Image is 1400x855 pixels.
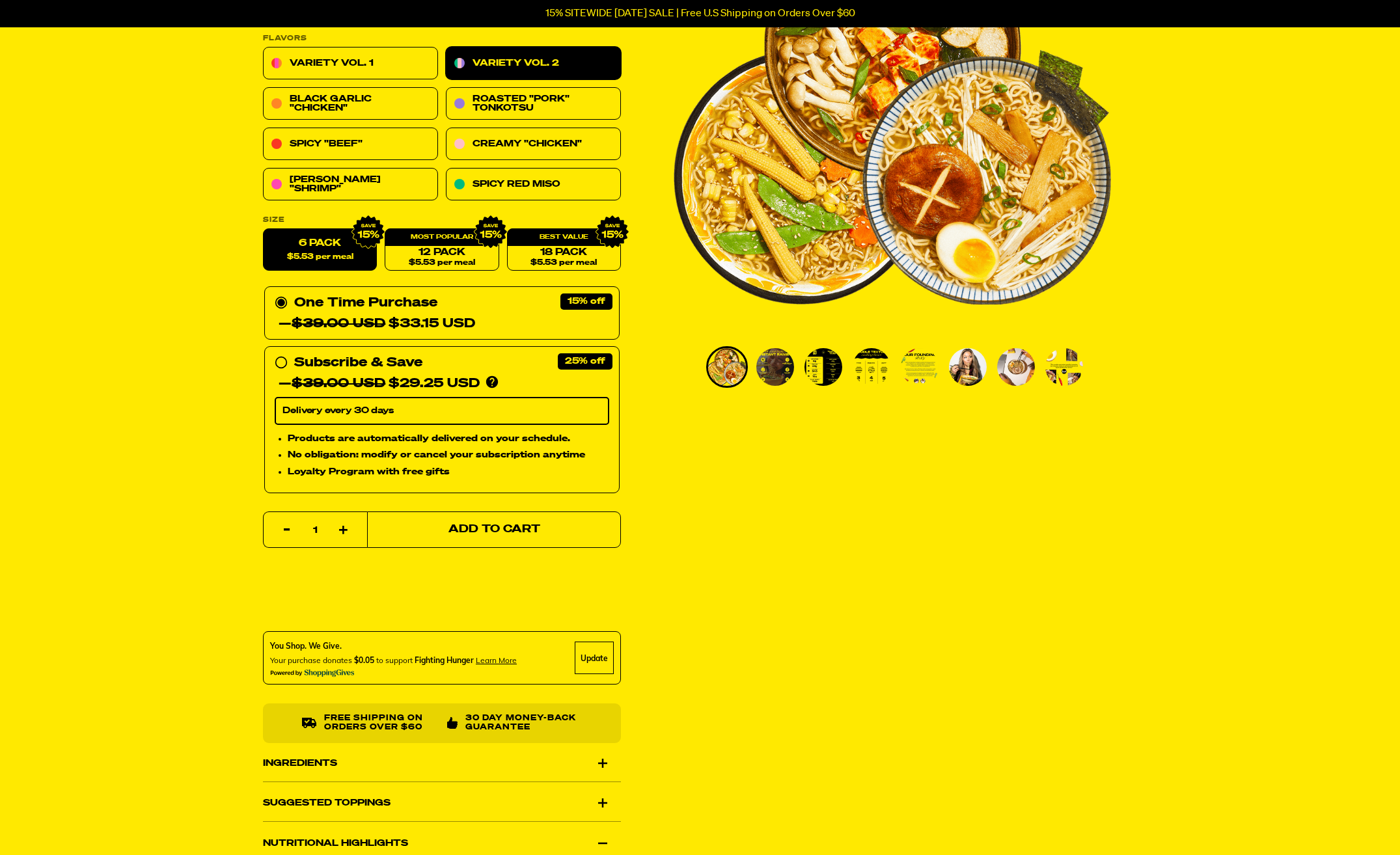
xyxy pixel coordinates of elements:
li: Go to slide 3 [803,346,844,388]
li: Go to slide 1 [706,346,748,388]
span: $0.05 [354,655,374,665]
li: Loyalty Program with free gifts [288,465,609,480]
div: Suggested Toppings [263,785,621,821]
span: to support [376,655,413,665]
a: [PERSON_NAME] "Shrimp" [263,169,438,201]
div: PDP main carousel thumbnails [674,346,1111,388]
img: Variety Vol. 2 [997,348,1035,386]
p: 15% SITEWIDE [DATE] SALE | Free U.S Shipping on Orders Over $60 [545,8,855,20]
span: Learn more about donating [476,655,517,665]
li: Go to slide 2 [754,346,796,388]
a: Spicy Red Miso [446,169,621,201]
div: Subscribe & Save [294,353,422,373]
label: 6 Pack [263,229,377,271]
select: Subscribe & Save —$39.00 USD$29.25 USD Products are automatically delivered on your schedule. No ... [275,398,609,425]
img: Variety Vol. 2 [901,348,939,386]
span: $5.53 per meal [408,259,474,267]
li: Go to slide 7 [995,346,1037,388]
div: Update Cause Button [575,642,614,674]
span: Your purchase donates [270,655,352,665]
li: Products are automatically delivered on your schedule. [288,431,609,446]
a: Roasted "Pork" Tonkotsu [446,88,621,120]
a: Creamy "Chicken" [446,128,621,161]
a: Variety Vol. 2 [446,47,621,80]
a: Spicy "Beef" [263,128,438,161]
div: — $33.15 USD [279,314,475,334]
span: Fighting Hunger [415,655,474,665]
a: Black Garlic "Chicken" [263,88,438,120]
div: — $29.25 USD [279,373,480,394]
div: One Time Purchase [275,293,609,334]
img: IMG_9632.png [473,215,507,249]
a: 12 Pack$5.53 per meal [385,229,499,271]
a: Variety Vol. 1 [263,47,438,80]
div: Ingredients [263,745,621,781]
img: IMG_9632.png [351,215,385,249]
span: Add to Cart [448,524,540,536]
img: Variety Vol. 2 [1045,348,1083,386]
label: Size [263,217,621,224]
img: Variety Vol. 2 [853,348,890,386]
div: You Shop. We Give. [270,640,517,652]
img: Variety Vol. 2 [804,348,842,386]
li: Go to slide 8 [1043,346,1085,388]
img: IMG_9632.png [595,215,629,249]
li: Go to slide 6 [947,346,989,388]
p: Flavors [263,35,621,42]
img: Variety Vol. 2 [949,348,987,386]
input: quantity [271,512,359,549]
p: 30 Day Money-Back Guarantee [465,714,582,733]
li: Go to slide 5 [899,346,940,388]
button: Add to Cart [367,511,621,548]
del: $39.00 USD [292,318,385,331]
span: $5.53 per meal [530,259,597,267]
img: Variety Vol. 2 [708,348,746,386]
span: $5.53 per meal [286,253,353,262]
img: Powered By ShoppingGives [270,669,355,677]
p: Free shipping on orders over $60 [323,714,436,733]
a: 18 Pack$5.53 per meal [506,229,620,271]
del: $39.00 USD [292,377,385,390]
li: No obligation: modify or cancel your subscription anytime [288,448,609,463]
li: Go to slide 4 [851,346,892,388]
img: Variety Vol. 2 [756,348,794,386]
